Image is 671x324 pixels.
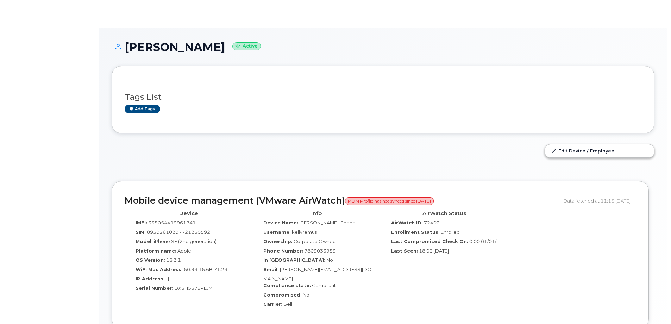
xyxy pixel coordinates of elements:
span: No [326,257,333,263]
span: DX3H5379PLJM [174,285,213,291]
span: 355054419961741 [148,220,196,225]
label: Email: [263,266,279,273]
span: 0:00 01/01/1 [469,238,500,244]
label: Enrollment Status: [391,229,440,236]
h4: Device [130,211,247,217]
span: iPhone SE (2nd generation) [154,238,217,244]
span: 72402 [424,220,440,225]
a: Add tags [125,105,160,113]
h1: [PERSON_NAME] [112,41,654,53]
label: IP Address: [136,275,165,282]
h4: Info [258,211,375,217]
span: No [303,292,309,298]
label: IMEI: [136,219,147,226]
div: Data fetched at 11:15 [DATE] [563,194,636,207]
label: Device Name: [263,219,298,226]
span: 89302610207721250592 [147,229,210,235]
small: Active [232,42,261,50]
span: Corporate Owned [294,238,336,244]
label: OS Version: [136,257,165,263]
a: Edit Device / Employee [545,144,654,157]
h3: Tags List [125,93,641,101]
span: 18:03 [DATE] [419,248,449,254]
label: Last Compromised Check On: [391,238,468,245]
span: 18.3.1 [166,257,181,263]
label: In [GEOGRAPHIC_DATA]: [263,257,325,263]
label: Platform name: [136,248,176,254]
label: Ownership: [263,238,293,245]
label: Username: [263,229,291,236]
span: [PERSON_NAME] iPhone [299,220,356,225]
span: Enrolled [441,229,460,235]
label: Compliance state: [263,282,311,289]
label: Compromised: [263,292,302,298]
label: WiFi Mac Address: [136,266,183,273]
label: SIM: [136,229,146,236]
span: 7809033959 [304,248,336,254]
span: 60:93:16:6B:71:23 [184,267,227,272]
span: Bell [283,301,292,307]
label: Model: [136,238,153,245]
span: [PERSON_NAME][EMAIL_ADDRESS][DOMAIN_NAME] [263,267,371,282]
label: Serial Number: [136,285,173,292]
span: MDM Profile has not synced since [DATE] [345,197,434,205]
label: AirWatch ID: [391,219,423,226]
label: Phone Number: [263,248,303,254]
span: {} [166,276,169,281]
h4: AirWatch Status [385,211,503,217]
label: Last Seen: [391,248,418,254]
label: Carrier: [263,301,282,307]
h2: Mobile device management (VMware AirWatch) [125,196,558,206]
span: Compliant [312,282,336,288]
span: Apple [177,248,191,254]
span: kellyremus [292,229,317,235]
